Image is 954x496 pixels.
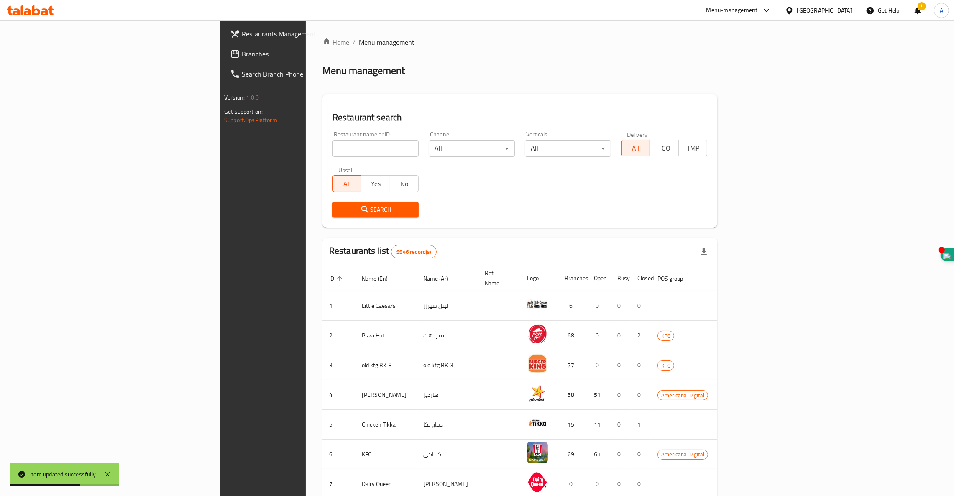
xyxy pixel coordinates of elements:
div: Menu-management [706,5,758,15]
span: Americana-Digital [658,391,708,400]
nav: breadcrumb [322,37,717,47]
td: دجاج تكا [417,410,478,440]
button: All [332,175,361,192]
td: KFC [355,440,417,469]
td: هارديز [417,380,478,410]
td: Chicken Tikka [355,410,417,440]
span: Get support on: [224,106,263,117]
td: 77 [558,350,587,380]
span: 1.0.0 [246,92,259,103]
span: POS group [657,274,694,284]
img: Pizza Hut [527,323,548,344]
span: Name (En) [362,274,399,284]
span: Version: [224,92,245,103]
a: Branches [223,44,379,64]
h2: Restaurants list [329,245,437,258]
span: Search [339,205,412,215]
td: 0 [611,291,631,321]
td: 0 [611,380,631,410]
th: Branches [558,266,587,291]
td: 0 [631,440,651,469]
div: Export file [694,242,714,262]
button: No [390,175,419,192]
td: 58 [558,380,587,410]
span: Restaurants Management [242,29,373,39]
td: 0 [611,321,631,350]
button: All [621,140,650,156]
label: Delivery [627,131,648,137]
span: Name (Ar) [423,274,459,284]
span: Branches [242,49,373,59]
td: [PERSON_NAME] [355,380,417,410]
span: No [394,178,415,190]
button: Yes [361,175,390,192]
div: Total records count [391,245,436,258]
div: All [429,140,515,157]
a: Support.OpsPlatform [224,115,277,125]
td: Pizza Hut [355,321,417,350]
th: Open [587,266,611,291]
td: 0 [631,350,651,380]
td: 0 [587,291,611,321]
h2: Restaurant search [332,111,707,124]
span: Yes [365,178,386,190]
td: 15 [558,410,587,440]
img: Dairy Queen [527,472,548,493]
div: Item updated successfully [30,470,96,479]
td: 69 [558,440,587,469]
td: 0 [587,321,611,350]
th: Closed [631,266,651,291]
td: 0 [587,350,611,380]
td: 6 [558,291,587,321]
img: Chicken Tikka [527,412,548,433]
span: KFG [658,331,674,341]
th: Busy [611,266,631,291]
td: ليتل سيزرز [417,291,478,321]
button: TMP [678,140,707,156]
td: 51 [587,380,611,410]
img: KFC [527,442,548,463]
a: Search Branch Phone [223,64,379,84]
span: Menu management [359,37,414,47]
span: All [336,178,358,190]
img: old kfg BK-3 [527,353,548,374]
span: Ref. Name [485,268,510,288]
th: Logo [520,266,558,291]
td: Little Caesars [355,291,417,321]
td: old kfg BK-3 [417,350,478,380]
td: old kfg BK-3 [355,350,417,380]
span: TMP [682,142,704,154]
td: 0 [631,291,651,321]
td: 0 [611,410,631,440]
td: 68 [558,321,587,350]
span: Americana-Digital [658,450,708,459]
td: بيتزا هت [417,321,478,350]
a: Restaurants Management [223,24,379,44]
button: TGO [650,140,678,156]
span: Search Branch Phone [242,69,373,79]
div: [GEOGRAPHIC_DATA] [797,6,852,15]
td: كنتاكى [417,440,478,469]
span: All [625,142,647,154]
td: 11 [587,410,611,440]
td: 2 [631,321,651,350]
h2: Menu management [322,64,405,77]
td: 0 [631,380,651,410]
td: 0 [611,440,631,469]
button: Search [332,202,419,217]
span: ID [329,274,345,284]
td: 0 [611,350,631,380]
span: KFG [658,361,674,371]
label: Upsell [338,167,354,173]
td: 1 [631,410,651,440]
span: 9946 record(s) [391,248,436,256]
span: A [940,6,943,15]
input: Search for restaurant name or ID.. [332,140,419,157]
img: Little Caesars [527,294,548,314]
img: Hardee's [527,383,548,404]
div: All [525,140,611,157]
td: 61 [587,440,611,469]
span: TGO [653,142,675,154]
